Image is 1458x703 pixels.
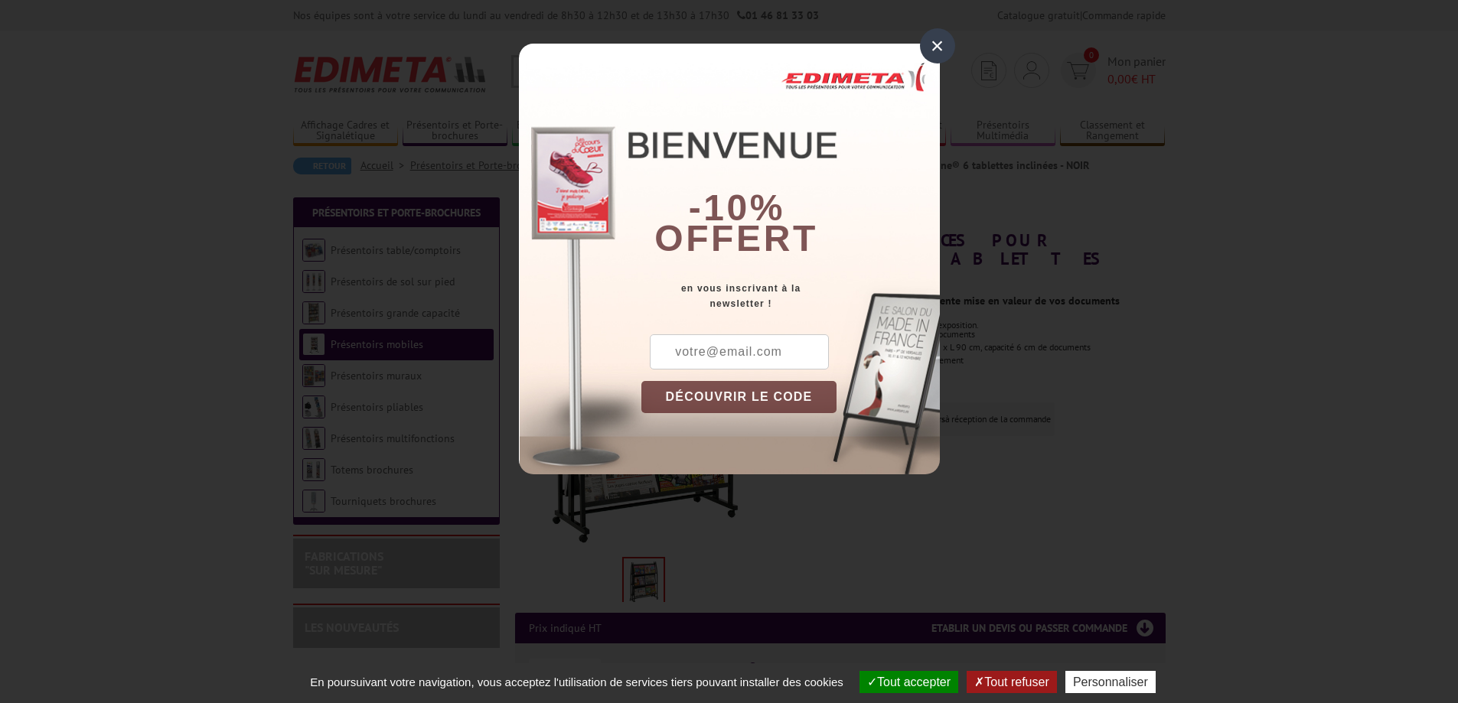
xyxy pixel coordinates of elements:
button: Tout refuser [967,671,1056,693]
span: En poursuivant votre navigation, vous acceptez l'utilisation de services tiers pouvant installer ... [302,675,851,688]
div: en vous inscrivant à la newsletter ! [641,281,940,311]
b: -10% [689,187,785,228]
button: Personnaliser (fenêtre modale) [1065,671,1156,693]
button: DÉCOUVRIR LE CODE [641,381,837,413]
input: votre@email.com [650,334,829,369]
button: Tout accepter [859,671,958,693]
div: × [920,28,955,63]
font: offert [654,218,818,259]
